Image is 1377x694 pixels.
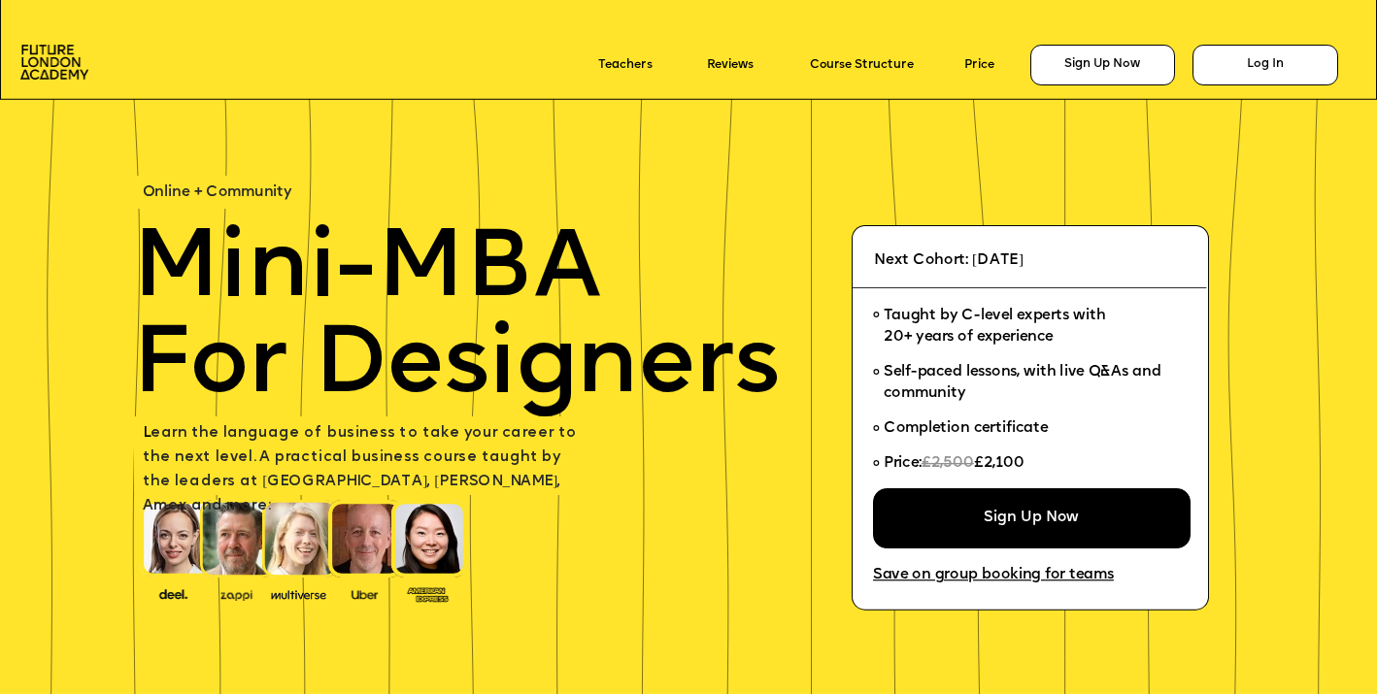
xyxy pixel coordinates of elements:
[338,586,391,601] img: image-99cff0b2-a396-4aab-8550-cf4071da2cb9.png
[974,456,1025,471] span: £2,100
[143,185,292,200] span: Online + Community
[884,421,1048,436] span: Completion certificate
[964,58,993,72] a: Price
[598,58,652,72] a: Teachers
[132,319,780,414] span: For Designers
[143,426,151,441] span: L
[132,224,601,319] span: Mini-MBA
[922,456,974,471] span: £2,500
[143,426,581,513] span: earn the language of business to take your career to the next level. A practical business course ...
[874,253,1024,268] span: Next Cohort: [DATE]
[884,456,922,471] span: Price:
[147,584,200,602] img: image-388f4489-9820-4c53-9b08-f7df0b8d4ae2.png
[20,45,89,80] img: image-aac980e9-41de-4c2d-a048-f29dd30a0068.png
[884,365,1164,401] span: Self-paced lessons, with live Q&As and community
[401,583,454,604] img: image-93eab660-639c-4de6-957c-4ae039a0235a.png
[873,567,1114,583] a: Save on group booking for teams
[884,309,1105,345] span: Taught by C-level experts with 20+ years of experience
[707,58,753,72] a: Reviews
[266,584,330,602] img: image-b7d05013-d886-4065-8d38-3eca2af40620.png
[810,58,914,72] a: Course Structure
[210,586,263,601] img: image-b2f1584c-cbf7-4a77-bbe0-f56ae6ee31f2.png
